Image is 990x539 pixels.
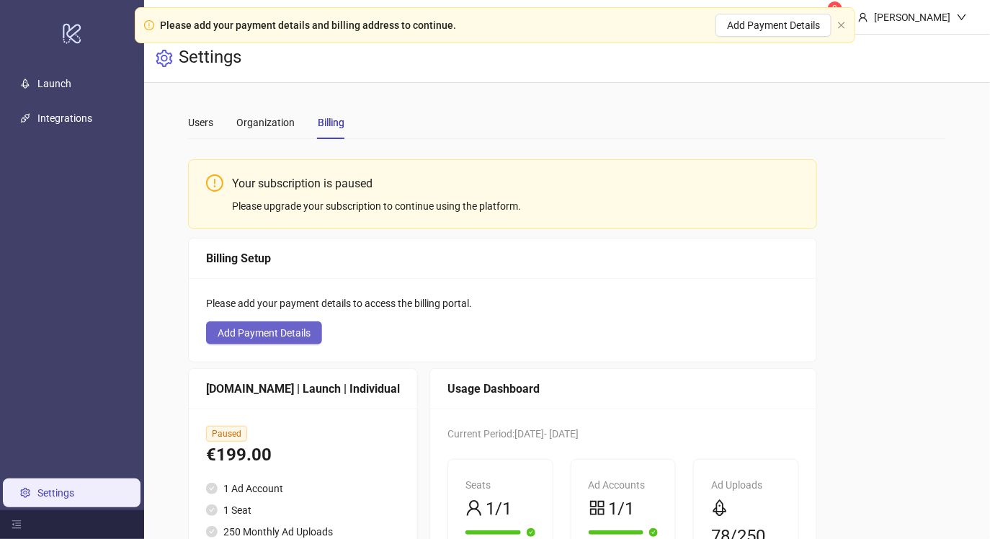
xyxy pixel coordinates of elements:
div: [DOMAIN_NAME] | Launch | Individual [206,380,400,398]
span: 2 [833,4,838,14]
span: exclamation-circle [144,20,154,30]
div: Seats [465,477,535,493]
div: Your subscription is paused [232,174,799,192]
a: Settings [37,487,74,499]
span: Current Period: [DATE] - [DATE] [447,428,579,440]
h3: Settings [179,46,241,71]
div: Ad Uploads [711,477,781,493]
div: €199.00 [206,442,400,469]
span: down [957,12,967,22]
button: Add Payment Details [206,321,322,344]
div: Ad Accounts [589,477,659,493]
span: Add Payment Details [727,19,820,31]
span: check-circle [527,528,535,537]
div: Please add your payment details and billing address to continue. [160,17,456,33]
div: Billing [318,115,344,130]
span: user [858,12,868,22]
span: check-circle [206,504,218,516]
span: rocket [711,499,728,517]
sup: 2 [828,1,842,16]
span: exclamation-circle [206,174,223,192]
div: Organization [236,115,295,130]
div: Please add your payment details to access the billing portal. [206,295,799,311]
span: 1/1 [609,496,635,523]
a: Launch [37,78,71,89]
span: Add Payment Details [218,327,311,339]
span: check-circle [206,483,218,494]
div: [PERSON_NAME] [868,9,957,25]
span: Paused [206,426,247,442]
span: 1/1 [486,496,512,523]
div: Please upgrade your subscription to continue using the platform. [232,198,799,214]
li: 1 Ad Account [206,481,400,496]
div: Billing Setup [206,249,799,267]
div: Users [188,115,213,130]
span: menu-fold [12,520,22,530]
a: Integrations [37,112,92,124]
div: Usage Dashboard [447,380,799,398]
li: 1 Seat [206,502,400,518]
span: setting [156,50,173,67]
button: close [837,21,846,30]
span: check-circle [649,528,658,537]
span: check-circle [206,526,218,538]
span: appstore [589,499,606,517]
span: user [465,499,483,517]
button: Add Payment Details [715,14,831,37]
